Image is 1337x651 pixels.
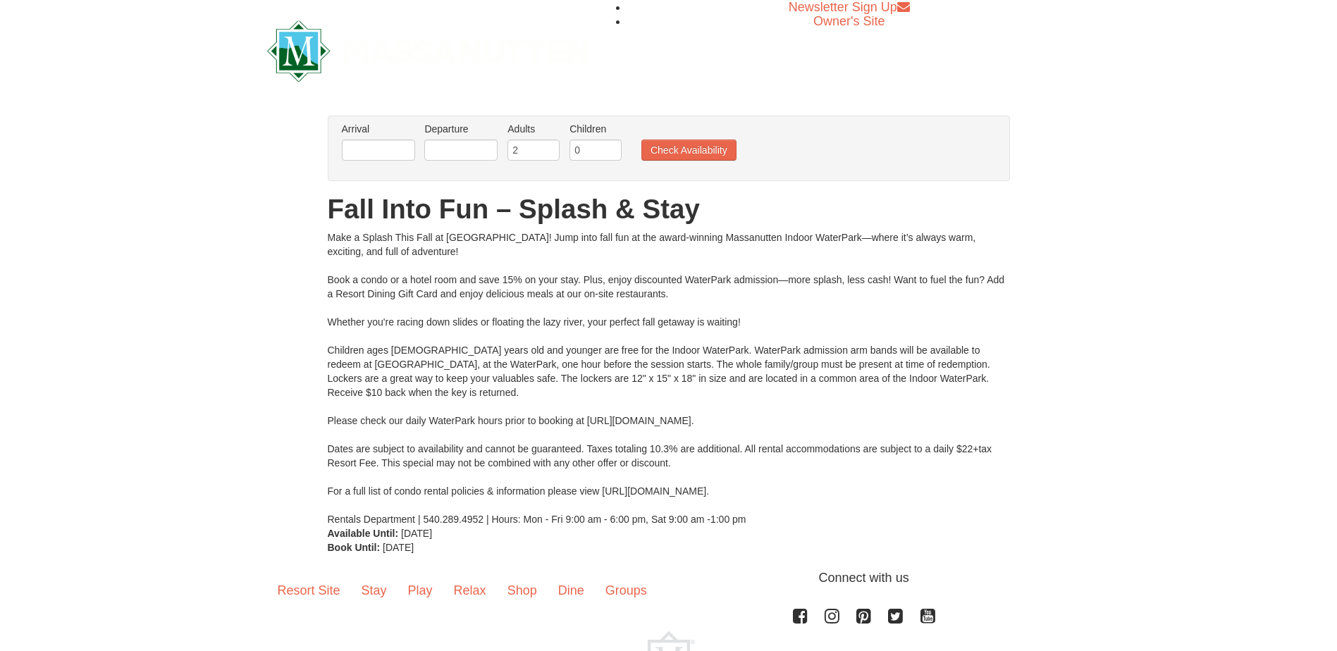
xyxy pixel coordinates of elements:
[351,569,398,612] a: Stay
[497,569,548,612] a: Shop
[595,569,658,612] a: Groups
[342,122,415,136] label: Arrival
[569,122,622,136] label: Children
[398,569,443,612] a: Play
[328,542,381,553] strong: Book Until:
[813,14,885,28] a: Owner's Site
[641,139,737,161] button: Check Availability
[267,32,590,66] a: Massanutten Resort
[548,569,595,612] a: Dine
[267,569,1071,588] p: Connect with us
[328,528,399,539] strong: Available Until:
[267,569,351,612] a: Resort Site
[267,20,590,82] img: Massanutten Resort Logo
[424,122,498,136] label: Departure
[328,230,1010,526] div: Make a Splash This Fall at [GEOGRAPHIC_DATA]! Jump into fall fun at the award-winning Massanutten...
[401,528,432,539] span: [DATE]
[507,122,560,136] label: Adults
[383,542,414,553] span: [DATE]
[328,195,1010,223] h1: Fall Into Fun – Splash & Stay
[443,569,497,612] a: Relax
